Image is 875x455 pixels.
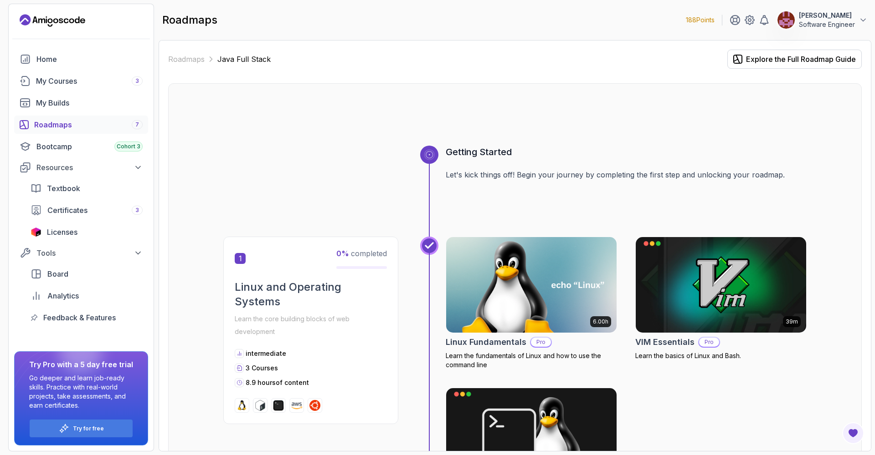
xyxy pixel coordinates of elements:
div: Resources [36,162,143,173]
div: Explore the Full Roadmap Guide [746,54,856,65]
span: Textbook [47,183,80,194]
img: bash logo [255,400,266,411]
p: Pro [699,338,719,347]
div: Tools [36,248,143,258]
p: Learn the basics of Linux and Bash. [635,351,807,360]
span: Cohort 3 [117,143,140,150]
h2: Linux and Operating Systems [235,280,387,309]
a: certificates [25,201,148,219]
button: Resources [14,159,148,176]
button: user profile image[PERSON_NAME]Software Engineer [777,11,868,29]
img: ubuntu logo [309,400,320,411]
a: textbook [25,179,148,197]
p: 8.9 hours of content [246,378,309,387]
a: Roadmaps [168,54,205,65]
p: Java Full Stack [217,54,271,65]
p: Pro [531,338,551,347]
p: Learn the fundamentals of Linux and how to use the command line [446,351,617,369]
img: VIM Essentials card [636,237,806,333]
button: Try for free [29,419,133,438]
button: Open Feedback Button [842,422,864,444]
span: completed [336,249,387,258]
p: Learn the core building blocks of web development [235,313,387,338]
a: home [14,50,148,68]
p: Go deeper and learn job-ready skills. Practice with real-world projects, take assessments, and ea... [29,374,133,410]
a: analytics [25,287,148,305]
span: Licenses [47,227,77,238]
span: 3 [135,77,139,85]
img: Linux Fundamentals card [446,237,617,333]
span: 1 [235,253,246,264]
h3: Getting Started [446,146,807,158]
span: 3 [135,207,139,214]
a: bootcamp [14,137,148,156]
span: 0 % [336,249,349,258]
div: Bootcamp [36,141,143,152]
h2: VIM Essentials [635,336,695,349]
img: user profile image [777,11,795,29]
div: Roadmaps [34,119,143,130]
a: VIM Essentials card39mVIM EssentialsProLearn the basics of Linux and Bash. [635,237,807,360]
p: 6.00h [593,318,608,325]
a: licenses [25,223,148,241]
button: Tools [14,245,148,261]
p: intermediate [246,349,286,358]
span: 3 Courses [246,364,278,372]
span: 7 [135,121,139,128]
a: roadmaps [14,116,148,134]
a: Linux Fundamentals card6.00hLinux FundamentalsProLearn the fundamentals of Linux and how to use t... [446,237,617,369]
div: My Builds [36,97,143,108]
a: Try for free [73,425,104,432]
button: Explore the Full Roadmap Guide [727,50,862,69]
p: 188 Points [686,15,715,25]
img: aws logo [291,400,302,411]
img: jetbrains icon [31,227,41,237]
img: linux logo [237,400,247,411]
p: [PERSON_NAME] [799,11,855,20]
span: Analytics [47,290,79,301]
span: Certificates [47,205,87,216]
p: Let's kick things off! Begin your journey by completing the first step and unlocking your roadmap. [446,169,807,180]
div: Home [36,54,143,65]
p: 39m [786,318,798,325]
p: Software Engineer [799,20,855,29]
div: My Courses [36,76,143,86]
a: builds [14,94,148,112]
span: Feedback & Features [43,312,116,323]
a: board [25,265,148,283]
a: Landing page [20,13,85,28]
img: terminal logo [273,400,284,411]
a: feedback [25,308,148,327]
a: courses [14,72,148,90]
h2: roadmaps [162,13,217,27]
span: Board [47,268,68,279]
h2: Linux Fundamentals [446,336,526,349]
